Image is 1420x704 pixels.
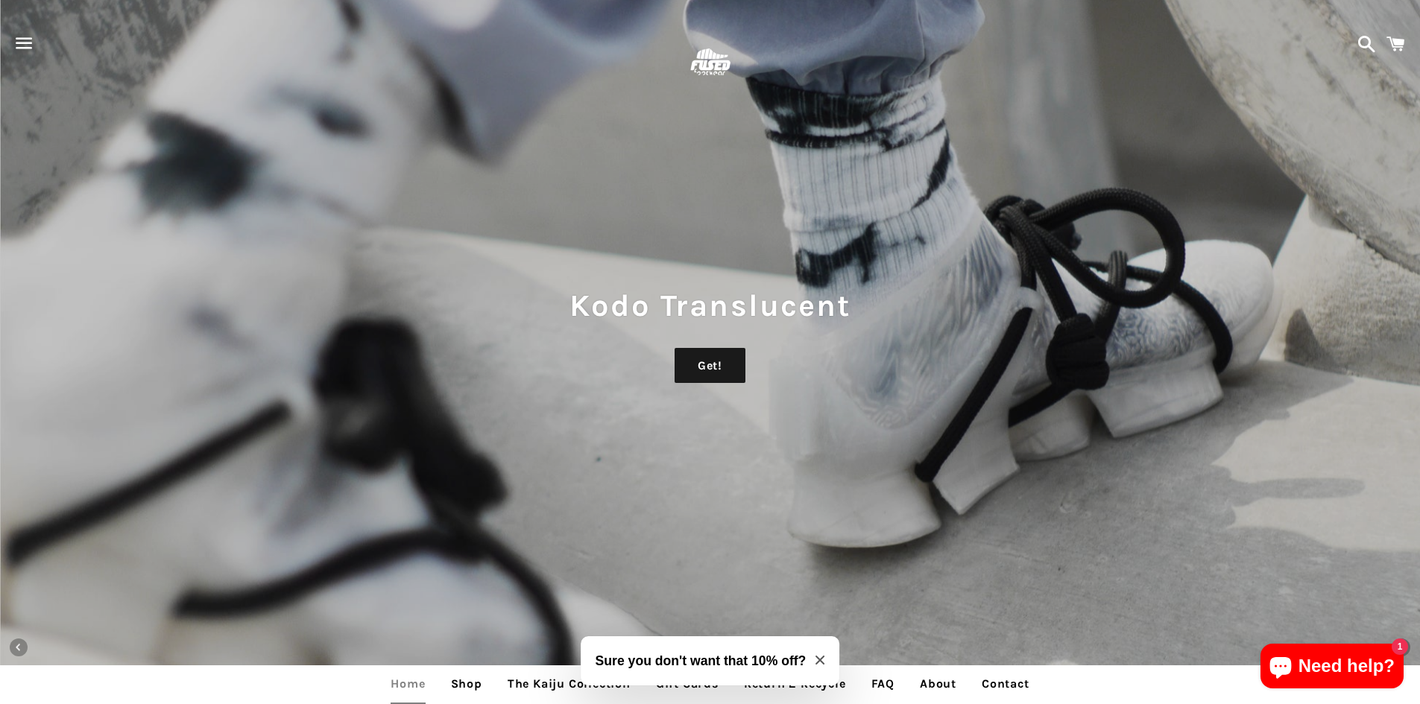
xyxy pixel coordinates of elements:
[860,665,906,703] a: FAQ
[1256,644,1408,692] inbox-online-store-chat: Shopify online store chat
[440,665,493,703] a: Shop
[379,665,436,703] a: Home
[971,665,1041,703] a: Contact
[496,665,642,703] a: The Kaiju Collection
[15,284,1405,327] h1: Kodo Translucent
[728,631,761,664] button: Pause slideshow
[909,665,968,703] a: About
[675,348,745,384] a: Get!
[686,39,734,87] img: FUSEDfootwear
[2,631,35,664] button: Previous slide
[1385,631,1418,664] button: Next slide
